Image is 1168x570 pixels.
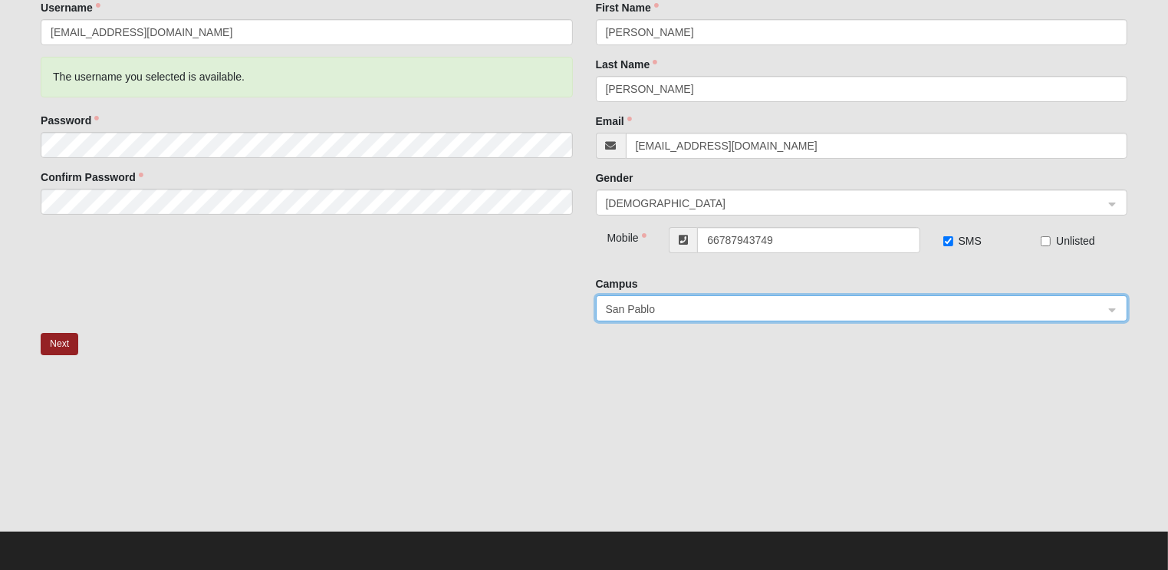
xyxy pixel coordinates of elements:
label: Campus [596,276,638,292]
label: Last Name [596,57,658,72]
span: Male [606,195,1104,212]
label: Email [596,114,632,129]
span: San Pablo [606,301,1090,318]
button: Next [41,333,78,355]
input: SMS [943,236,953,246]
label: Gender [596,170,633,186]
input: Unlisted [1041,236,1051,246]
div: Mobile [596,227,640,245]
div: The username you selected is available. [41,57,572,97]
span: Unlisted [1056,235,1095,247]
label: Confirm Password [41,170,143,185]
span: SMS [959,235,982,247]
label: Password [41,113,99,128]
